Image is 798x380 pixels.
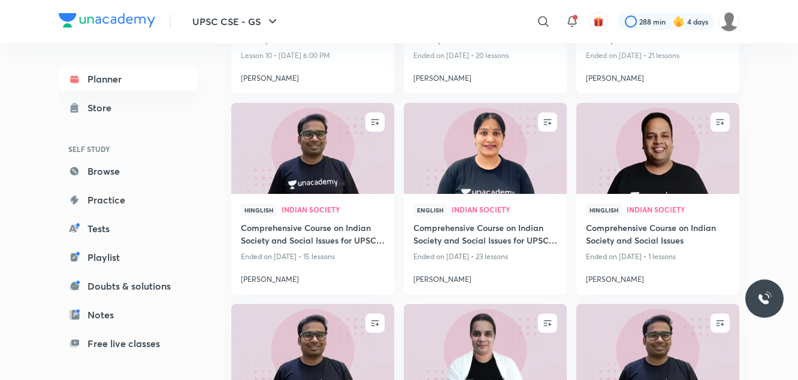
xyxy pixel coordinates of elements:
[402,102,568,194] img: new-thumbnail
[59,303,198,327] a: Notes
[59,159,198,183] a: Browse
[241,221,385,249] a: Comprehensive Course on Indian Society and Social Issues for UPSC CSE - GS
[627,206,730,213] span: Indian Society
[229,102,395,194] img: new-thumbnail
[413,48,557,63] p: Ended on [DATE] • 20 lessons
[404,103,567,194] a: new-thumbnail
[413,203,447,217] span: English
[231,103,394,194] a: new-thumbnail
[241,249,385,265] p: Ended on [DATE] • 15 lessons
[589,12,608,31] button: avatar
[185,10,287,34] button: UPSC CSE - GS
[413,68,557,84] a: [PERSON_NAME]
[452,206,557,213] span: Indian Society
[576,103,739,194] a: new-thumbnail
[59,274,198,298] a: Doubts & solutions
[586,221,730,249] a: Comprehensive Course on Indian Society and Social Issues
[413,249,557,265] p: Ended on [DATE] • 23 lessons
[59,332,198,355] a: Free live classes
[59,217,198,241] a: Tests
[757,291,772,306] img: ttu
[452,206,557,214] a: Indian Society
[575,102,740,194] img: new-thumbnail
[586,269,730,285] a: [PERSON_NAME]
[59,96,198,120] a: Store
[59,188,198,212] a: Practice
[586,48,730,63] p: Ended on [DATE] • 21 lessons
[593,16,604,27] img: avatar
[282,206,385,214] a: Indian Society
[719,11,739,32] img: LEKHA
[586,249,730,265] p: Ended on [DATE] • 1 lessons
[586,68,730,84] a: [PERSON_NAME]
[627,206,730,214] a: Indian Society
[241,68,385,84] a: [PERSON_NAME]
[59,67,198,91] a: Planner
[87,101,119,115] div: Store
[241,203,277,217] span: Hinglish
[241,48,385,63] p: Lesson 10 • [DATE] 6:00 PM
[59,245,198,269] a: Playlist
[673,16,685,28] img: streak
[413,221,557,249] a: Comprehensive Course on Indian Society and Social Issues for UPSC CSE - GS
[59,13,155,28] img: Company Logo
[59,139,198,159] h6: SELF STUDY
[241,269,385,285] a: [PERSON_NAME]
[59,13,155,31] a: Company Logo
[282,206,385,213] span: Indian Society
[586,203,622,217] span: Hinglish
[413,269,557,285] a: [PERSON_NAME]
